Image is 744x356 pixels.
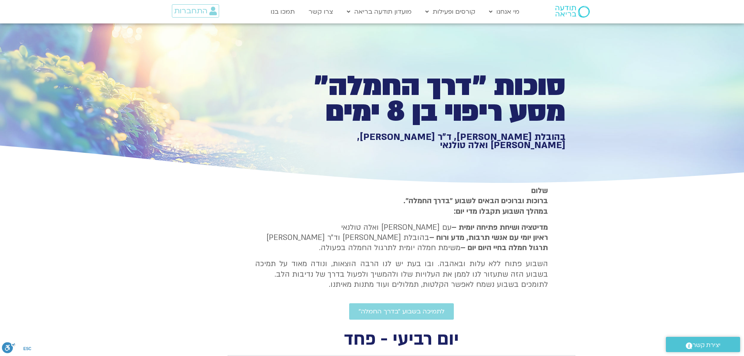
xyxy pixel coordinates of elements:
span: יצירת קשר [692,340,721,351]
img: תודעה בריאה [555,6,590,18]
a: התחברות [172,4,219,18]
h1: סוכות ״דרך החמלה״ מסע ריפוי בן 8 ימים [295,73,566,125]
strong: ברוכות וברוכים הבאים לשבוע ״בדרך החמלה״. במהלך השבוע תקבלו מדי יום: [403,196,548,216]
p: עם [PERSON_NAME] ואלה טולנאי בהובלת [PERSON_NAME] וד״ר [PERSON_NAME] משימת חמלה יומית לתרגול החמל... [255,222,548,253]
a: לתמיכה בשבוע ״בדרך החמלה״ [349,303,454,320]
a: תמכו בנו [267,4,299,19]
strong: שלום [531,186,548,196]
span: התחברות [174,7,207,15]
a: קורסים ופעילות [421,4,479,19]
span: לתמיכה בשבוע ״בדרך החמלה״ [359,308,444,315]
b: ראיון יומי עם אנשי תרבות, מדע ורוח – [429,233,548,243]
a: מועדון תודעה בריאה [343,4,416,19]
p: השבוע פתוח ללא עלות ובאהבה. ובו בעת יש לנו הרבה הוצאות, ונודה מאוד על תמיכה בשבוע הזה שתעזור לנו ... [255,259,548,290]
a: יצירת קשר [666,337,740,352]
h2: יום רביעי - פחד [228,331,575,347]
b: תרגול חמלה בחיי היום יום – [460,243,548,253]
strong: מדיטציה ושיחת פתיחה יומית – [451,222,548,233]
h1: בהובלת [PERSON_NAME], ד״ר [PERSON_NAME], [PERSON_NAME] ואלה טולנאי [295,133,566,150]
a: צרו קשר [305,4,337,19]
a: מי אנחנו [485,4,523,19]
